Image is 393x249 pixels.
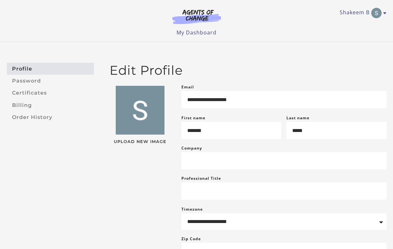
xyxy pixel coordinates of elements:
[165,9,228,24] img: Agents of Change Logo
[181,83,194,91] label: Email
[110,140,171,144] span: Upload New Image
[110,63,386,78] h2: Edit Profile
[340,8,383,18] a: Toggle menu
[286,115,309,121] label: Last name
[181,206,203,212] label: Timezone
[181,144,202,152] label: Company
[7,63,94,75] a: Profile
[181,115,205,121] label: First name
[7,75,94,87] a: Password
[181,175,221,182] label: Professional Title
[7,111,94,123] a: Order History
[7,99,94,111] a: Billing
[177,29,216,36] a: My Dashboard
[7,87,94,99] a: Certificates
[181,235,201,243] label: Zip Code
